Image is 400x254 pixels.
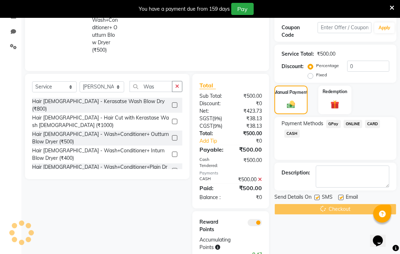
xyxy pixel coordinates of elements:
div: Hair [DEMOGRAPHIC_DATA] - Wash+Conditioner+Plain Dryer (₹199) [32,163,169,178]
div: ₹423.73 [231,107,268,115]
span: CASH [284,129,300,138]
span: 9% [214,116,221,121]
span: Payment Methods [282,120,323,127]
div: Payable: [194,145,231,154]
div: ₹500.00 [231,92,268,100]
img: _cash.svg [284,100,298,109]
div: Hair [DEMOGRAPHIC_DATA] - Wash+Conditioner+ Inturn Blow Dryer (₹400) [32,147,169,162]
div: Payments [199,170,262,176]
div: ₹500.00 [231,157,268,169]
div: ₹500.00 [231,145,268,154]
div: ₹0 [231,194,268,201]
div: Hair [DEMOGRAPHIC_DATA] - Hair Cut with Kerastase Wash [DEMOGRAPHIC_DATA] (₹1000) [32,114,169,129]
div: Discount: [194,100,231,107]
span: CARD [365,120,380,128]
div: Discount: [282,63,304,70]
div: Cash Tendered: [194,157,231,169]
label: Percentage [316,62,339,69]
div: Hair [DEMOGRAPHIC_DATA] - Kerasatse Wash Blow Dry (₹800) [32,98,169,113]
div: Description: [282,169,310,177]
div: CASH [194,176,231,183]
button: Apply [374,22,395,33]
div: ₹38.13 [231,115,268,122]
span: CGST [199,123,213,129]
span: GPay [326,120,341,128]
span: SMS [322,193,333,202]
div: ₹500.00 [231,176,268,183]
div: Accumulating Points [194,236,249,251]
iframe: chat widget [370,225,393,247]
div: ₹500.00 [231,130,268,137]
label: Redemption [323,88,347,95]
label: Fixed [316,72,327,78]
div: ( ) [194,122,231,130]
div: You have a payment due from 159 days [139,5,230,13]
div: Hair [DEMOGRAPHIC_DATA] - Wash+Conditioner+ Outturn Blow Dryer (₹500) [32,131,169,146]
input: Enter Offer / Coupon Code [318,22,371,33]
span: Email [346,193,358,202]
span: 9% [214,123,221,129]
div: Service Total: [282,50,314,58]
a: Add Tip [194,137,237,145]
div: Reward Points [194,218,231,233]
img: _gift.svg [328,99,342,110]
span: SGST [199,115,212,122]
div: Sub Total: [194,92,231,100]
div: Paid: [194,184,231,192]
div: ₹0 [237,137,267,145]
div: ₹500.00 [317,50,335,58]
div: Net: [194,107,231,115]
label: Manual Payment [274,89,308,96]
button: Pay [231,3,254,15]
div: ₹38.13 [231,122,268,130]
div: Balance : [194,194,231,201]
input: Search or Scan [130,81,172,92]
span: ONLINE [344,120,362,128]
span: Total [199,82,216,89]
div: ₹0 [231,100,268,107]
div: Total: [194,130,231,137]
div: ₹500.00 [231,184,268,192]
div: ( ) [194,115,231,122]
div: Coupon Code [282,24,318,39]
span: Send Details On [274,193,312,202]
